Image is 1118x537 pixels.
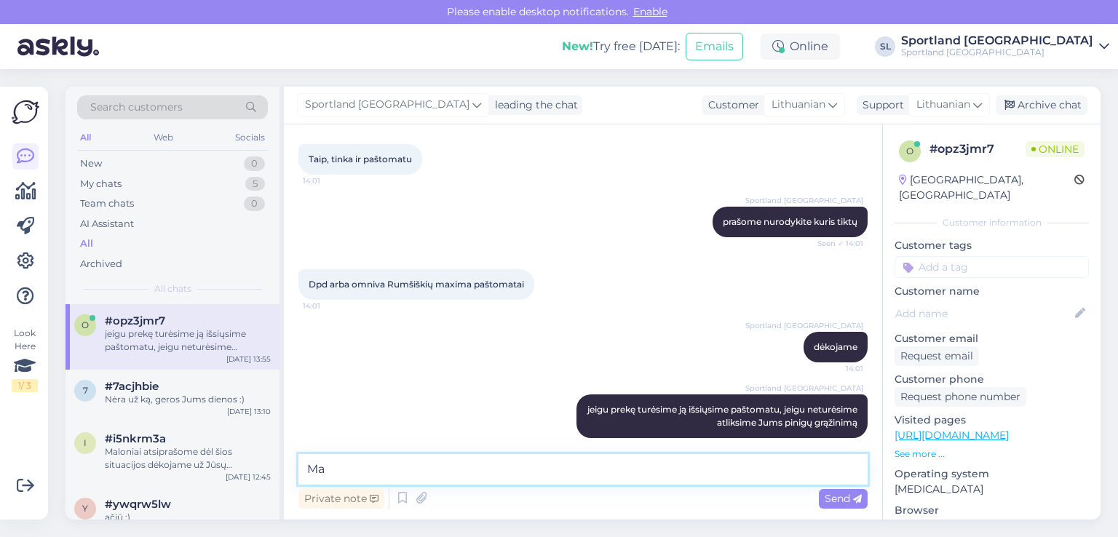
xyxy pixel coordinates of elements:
span: y [82,503,88,514]
span: dėkojame [814,341,857,352]
div: Try free [DATE]: [562,38,680,55]
span: jeigu prekę turėsime ją išsiųsime paštomatu, jeigu neturėsime atliksime Jums pinigų grąžinimą [587,404,860,428]
p: Visited pages [895,413,1089,428]
div: Team chats [80,196,134,211]
button: Emails [686,33,743,60]
div: [DATE] 13:10 [227,406,271,417]
div: 1 / 3 [12,379,38,392]
p: Customer phone [895,372,1089,387]
div: Online [761,33,840,60]
span: All chats [154,282,191,295]
div: Archived [80,257,122,271]
span: Dpd arba omniva Rumšiškių maxima paštomatai [309,279,524,290]
p: Customer tags [895,238,1089,253]
div: New [80,156,102,171]
span: Sportland [GEOGRAPHIC_DATA] [745,320,863,331]
div: Private note [298,489,384,509]
span: Send [825,492,862,505]
div: Support [857,98,904,113]
p: Chrome [TECHNICAL_ID] [895,518,1089,533]
div: Look Here [12,327,38,392]
div: Request email [895,346,979,366]
span: Online [1026,141,1085,157]
div: Customer [702,98,759,113]
span: #7acjhbie [105,380,159,393]
div: jeigu prekę turėsime ją išsiųsime paštomatu, jeigu neturėsime atliksime Jums pinigų grąžinimą [105,327,271,354]
p: [MEDICAL_DATA] [895,482,1089,497]
img: Askly Logo [12,98,39,126]
span: Lithuanian [916,97,970,113]
span: o [906,146,913,156]
span: Sportland [GEOGRAPHIC_DATA] [305,97,469,113]
span: 7 [83,385,88,396]
input: Add a tag [895,256,1089,278]
a: Sportland [GEOGRAPHIC_DATA]Sportland [GEOGRAPHIC_DATA] [901,35,1109,58]
span: o [82,319,89,330]
span: 14:01 [303,175,357,186]
p: Customer name [895,284,1089,299]
div: 0 [244,156,265,171]
span: Lithuanian [772,97,825,113]
div: SL [875,36,895,57]
div: AI Assistant [80,217,134,231]
div: Request phone number [895,387,1026,407]
span: Search customers [90,100,183,115]
div: 0 [244,196,265,211]
span: Seen ✓ 14:01 [809,238,863,249]
span: Sportland [GEOGRAPHIC_DATA] [745,383,863,394]
textarea: Ma [298,454,868,485]
span: prašome nurodykite kuris tiktų [723,216,857,227]
div: Archive chat [996,95,1087,115]
div: Maloniai atsiprašome dėl šios situacijos dėkojame už Jūsų supratingumą. [105,445,271,472]
div: All [80,236,93,251]
p: Browser [895,503,1089,518]
span: 14:01 [809,439,863,450]
b: New! [562,39,593,53]
div: leading the chat [489,98,578,113]
p: Customer email [895,331,1089,346]
span: i [84,437,87,448]
div: Sportland [GEOGRAPHIC_DATA] [901,47,1093,58]
div: # opz3jmr7 [929,140,1026,158]
div: My chats [80,177,122,191]
span: #i5nkrm3a [105,432,166,445]
div: Customer information [895,216,1089,229]
p: See more ... [895,447,1089,461]
span: 14:01 [809,363,863,374]
div: Nėra už ką, geros Jums dienos :) [105,393,271,406]
span: #ywqrw5lw [105,498,171,511]
input: Add name [895,306,1072,322]
span: Sportland [GEOGRAPHIC_DATA] [745,195,863,206]
span: Taip, tinka ir paštomatu [309,154,412,164]
span: Enable [629,5,672,18]
div: Socials [232,128,268,147]
div: All [77,128,94,147]
div: 5 [245,177,265,191]
div: ačiū :) [105,511,271,524]
span: 14:01 [303,301,357,311]
div: [DATE] 13:55 [226,354,271,365]
span: #opz3jmr7 [105,314,165,327]
div: [DATE] 12:45 [226,472,271,482]
div: Sportland [GEOGRAPHIC_DATA] [901,35,1093,47]
div: [GEOGRAPHIC_DATA], [GEOGRAPHIC_DATA] [899,172,1074,203]
a: [URL][DOMAIN_NAME] [895,429,1009,442]
p: Operating system [895,466,1089,482]
div: Web [151,128,176,147]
